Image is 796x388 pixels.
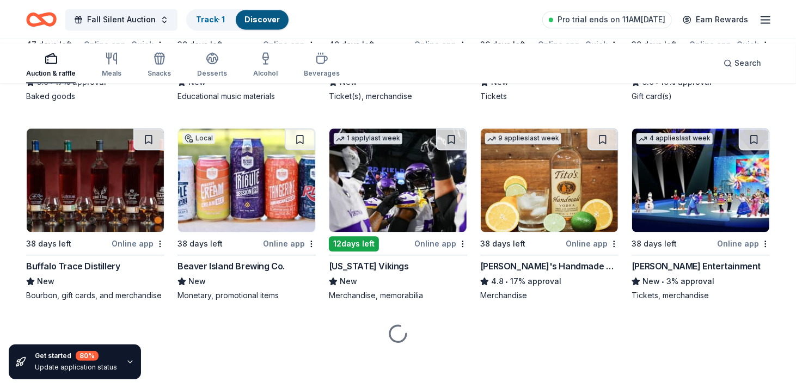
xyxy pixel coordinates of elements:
div: Gift card(s) [632,91,770,102]
div: Monetary, promotional items [177,290,316,301]
a: Home [26,7,57,32]
div: Tickets, merchandise [632,290,770,301]
div: [US_STATE] Vikings [329,260,409,273]
div: Tickets [480,91,619,102]
img: Image for Beaver Island Brewing Co. [178,128,315,232]
div: 17% approval [480,275,619,288]
button: Track· 1Discover [186,9,290,30]
div: Online app [566,237,619,250]
div: Baked goods [26,91,164,102]
div: 9 applies last week [485,133,561,144]
div: 4 applies last week [636,133,713,144]
div: Bourbon, gift cards, and merchandise [26,290,164,301]
div: Online app [263,237,316,250]
div: Alcohol [253,69,278,78]
span: New [340,275,357,288]
div: Get started [35,351,117,361]
div: Beverages [304,69,340,78]
span: New [188,275,206,288]
img: Image for Minnesota Vikings [329,128,467,232]
button: Auction & raffle [26,47,76,83]
div: Merchandise [480,290,619,301]
button: Beverages [304,47,340,83]
span: 4.8 [491,275,504,288]
div: Update application status [35,363,117,372]
img: Image for Feld Entertainment [632,128,769,232]
div: 38 days left [480,237,525,250]
span: Fall Silent Auction [87,13,156,26]
a: Track· 1 [196,15,225,24]
span: • [656,78,658,87]
div: 80 % [76,351,99,361]
div: Local [182,133,215,144]
a: Image for Minnesota Vikings1 applylast week12days leftOnline app[US_STATE] VikingsNewMerchandise,... [329,128,467,301]
div: Ticket(s), merchandise [329,91,467,102]
div: 1 apply last week [334,133,402,144]
div: Online app [414,237,467,250]
button: Alcohol [253,47,278,83]
a: Earn Rewards [676,10,755,29]
span: New [642,275,660,288]
div: Meals [102,69,121,78]
div: 3% approval [632,275,770,288]
button: Search [715,52,770,74]
div: Auction & raffle [26,69,76,78]
button: Snacks [148,47,171,83]
a: Discover [244,15,280,24]
div: 12 days left [329,236,379,251]
div: Beaver Island Brewing Co. [177,260,285,273]
a: Pro trial ends on 11AM[DATE] [542,11,672,28]
button: Fall Silent Auction [65,9,177,30]
a: Image for Tito's Handmade Vodka9 applieslast week38 days leftOnline app[PERSON_NAME]'s Handmade V... [480,128,619,301]
div: Merchandise, memorabilia [329,290,467,301]
span: New [37,275,54,288]
div: Online app [717,237,770,250]
span: • [662,277,664,286]
div: Buffalo Trace Distillery [26,260,120,273]
a: Image for Beaver Island Brewing Co.Local38 days leftOnline appBeaver Island Brewing Co.NewMonetar... [177,128,316,301]
div: Online app [112,237,164,250]
a: Image for Feld Entertainment4 applieslast week38 days leftOnline app[PERSON_NAME] EntertainmentNe... [632,128,770,301]
span: • [733,40,735,49]
span: • [50,78,53,87]
div: Desserts [197,69,227,78]
span: Search [734,57,761,70]
button: Desserts [197,47,227,83]
div: [PERSON_NAME]'s Handmade Vodka [480,260,619,273]
a: Image for Buffalo Trace Distillery38 days leftOnline appBuffalo Trace DistilleryNewBourbon, gift ... [26,128,164,301]
div: Snacks [148,69,171,78]
span: • [581,40,584,49]
img: Image for Tito's Handmade Vodka [481,128,618,232]
span: • [505,277,508,286]
div: 38 days left [632,237,677,250]
div: 38 days left [26,237,71,250]
img: Image for Buffalo Trace Distillery [27,128,164,232]
span: • [127,40,130,49]
span: Pro trial ends on 11AM[DATE] [558,13,665,26]
div: [PERSON_NAME] Entertainment [632,260,761,273]
button: Meals [102,47,121,83]
div: Educational music materials [177,91,316,102]
div: 38 days left [177,237,223,250]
